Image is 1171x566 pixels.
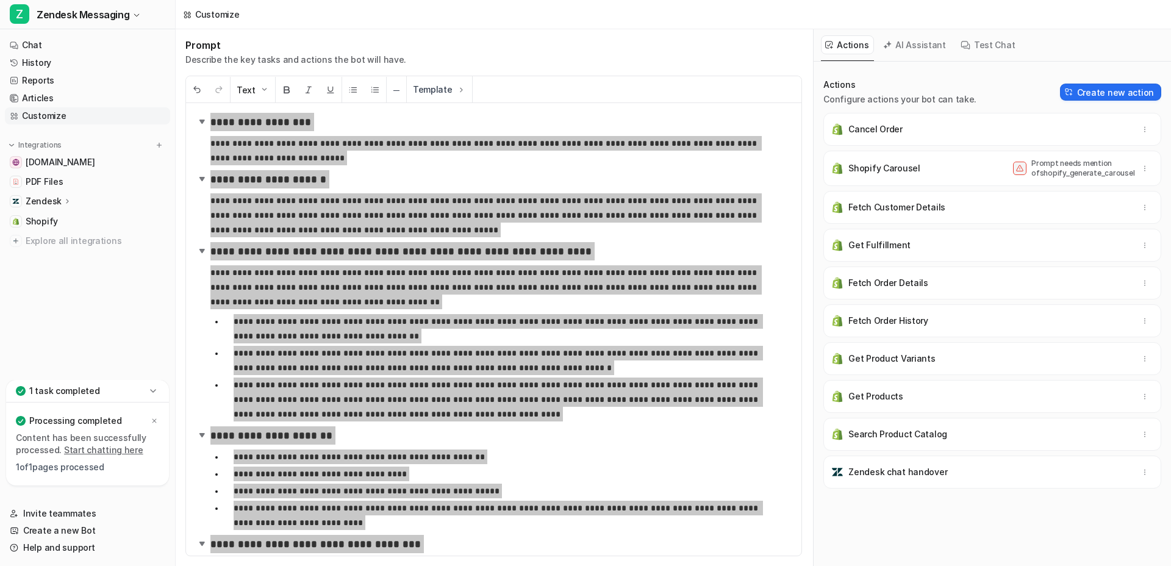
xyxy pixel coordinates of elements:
a: Invite teammates [5,505,170,522]
button: Text [231,77,275,103]
img: anurseinthemaking.com [12,159,20,166]
p: Shopify Carousel [848,162,920,174]
a: Explore all integrations [5,232,170,249]
p: 1 task completed [29,385,100,397]
img: Dropdown Down Arrow [259,85,269,95]
p: Processing completed [29,415,121,427]
a: Create a new Bot [5,522,170,539]
img: Underline [326,85,335,95]
img: Create action [1065,88,1073,96]
a: History [5,54,170,71]
a: Customize [5,107,170,124]
img: Zendesk chat handover icon [831,466,843,478]
a: PDF FilesPDF Files [5,173,170,190]
img: Shopify [12,218,20,225]
p: Describe the key tasks and actions the bot will have. [185,54,406,66]
p: Cancel Order [848,123,903,135]
img: expand-arrow.svg [196,245,208,257]
img: Get Fulfillment icon [831,239,843,251]
p: Zendesk [26,195,62,207]
button: Actions [821,35,874,54]
p: Get Fulfillment [848,239,911,251]
img: Fetch Order Details icon [831,277,843,289]
button: Underline [320,77,342,103]
p: 1 of 1 pages processed [16,461,159,473]
p: Content has been successfully processed. [16,432,159,456]
img: PDF Files [12,178,20,185]
button: ─ [387,77,406,103]
img: Zendesk [12,198,20,205]
p: Fetch Customer Details [848,201,945,213]
img: menu_add.svg [155,141,163,149]
span: PDF Files [26,176,63,188]
img: expand-arrow.svg [196,173,208,185]
a: ShopifyShopify [5,213,170,230]
p: Search Product Catalog [848,428,947,440]
button: Redo [208,77,230,103]
img: Undo [192,85,202,95]
button: Ordered List [364,77,386,103]
button: Test Chat [956,35,1020,54]
span: Explore all integrations [26,231,165,251]
img: expand-arrow.svg [196,429,208,441]
img: Get Products icon [831,390,843,403]
p: Fetch Order History [848,315,928,327]
img: Italic [304,85,313,95]
p: Zendesk chat handover [848,466,947,478]
p: Get Products [848,390,903,403]
img: Template [456,85,466,95]
button: Bold [276,77,298,103]
a: Start chatting here [64,445,143,455]
img: Fetch Order History icon [831,315,843,327]
p: Integrations [18,140,62,150]
p: Prompt needs mention of shopify_generate_carousel [1031,159,1129,178]
img: expand-arrow.svg [196,537,208,550]
img: Fetch Customer Details icon [831,201,843,213]
a: anurseinthemaking.com[DOMAIN_NAME] [5,154,170,171]
span: Shopify [26,215,58,227]
div: Customize [195,8,239,21]
img: explore all integrations [10,235,22,247]
p: Actions [823,79,976,91]
p: Get Product Variants [848,353,935,365]
button: Unordered List [342,77,364,103]
button: Integrations [5,139,65,151]
p: Fetch Order Details [848,277,928,289]
button: AI Assistant [879,35,951,54]
img: expand-arrow.svg [196,115,208,127]
img: Bold [282,85,292,95]
img: Redo [214,85,224,95]
a: Help and support [5,539,170,556]
button: Template [407,76,472,102]
p: Configure actions your bot can take. [823,93,976,106]
h1: Prompt [185,39,406,51]
img: Cancel Order icon [831,123,843,135]
img: Ordered List [370,85,380,95]
a: Articles [5,90,170,107]
span: Zendesk Messaging [37,6,129,23]
button: Italic [298,77,320,103]
img: Unordered List [348,85,358,95]
a: Reports [5,72,170,89]
img: Search Product Catalog icon [831,428,843,440]
img: expand menu [7,141,16,149]
a: Chat [5,37,170,54]
img: Shopify Carousel icon [831,162,843,174]
img: Get Product Variants icon [831,353,843,365]
button: Undo [186,77,208,103]
button: Create new action [1060,84,1161,101]
span: Z [10,4,29,24]
span: [DOMAIN_NAME] [26,156,95,168]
